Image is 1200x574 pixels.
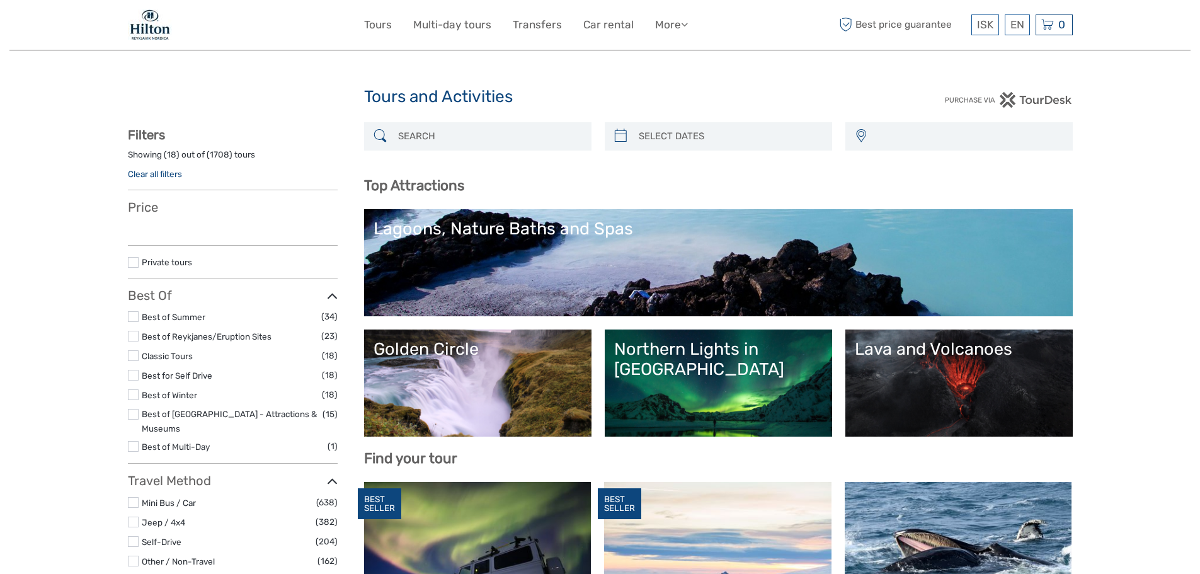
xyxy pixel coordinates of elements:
[142,409,317,433] a: Best of [GEOGRAPHIC_DATA] - Attractions & Museums
[142,498,196,508] a: Mini Bus / Car
[1005,14,1030,35] div: EN
[128,200,338,215] h3: Price
[317,554,338,568] span: (162)
[364,16,392,34] a: Tours
[128,288,338,303] h3: Best Of
[513,16,562,34] a: Transfers
[142,257,192,267] a: Private tours
[142,351,193,361] a: Classic Tours
[364,450,457,467] b: Find your tour
[142,517,185,527] a: Jeep / 4x4
[837,14,968,35] span: Best price guarantee
[374,339,582,427] a: Golden Circle
[142,537,181,547] a: Self-Drive
[142,331,271,342] a: Best of Reykjanes/Eruption Sites
[322,387,338,402] span: (18)
[655,16,688,34] a: More
[142,390,197,400] a: Best of Winter
[316,495,338,510] span: (638)
[321,309,338,324] span: (34)
[374,339,582,359] div: Golden Circle
[598,488,641,520] div: BEST SELLER
[364,87,837,107] h1: Tours and Activities
[128,9,172,40] img: 1846-e7c6c28a-36f7-44b6-aaf6-bfd1581794f2_logo_small.jpg
[142,370,212,381] a: Best for Self Drive
[128,127,165,142] strong: Filters
[614,339,823,427] a: Northern Lights in [GEOGRAPHIC_DATA]
[322,368,338,382] span: (18)
[583,16,634,34] a: Car rental
[142,312,205,322] a: Best of Summer
[142,442,210,452] a: Best of Multi-Day
[323,407,338,422] span: (15)
[142,556,215,566] a: Other / Non-Travel
[128,169,182,179] a: Clear all filters
[128,149,338,168] div: Showing ( ) out of ( ) tours
[316,534,338,549] span: (204)
[316,515,338,529] span: (382)
[977,18,993,31] span: ISK
[393,125,585,147] input: SEARCH
[413,16,491,34] a: Multi-day tours
[321,329,338,343] span: (23)
[634,125,826,147] input: SELECT DATES
[328,439,338,454] span: (1)
[614,339,823,380] div: Northern Lights in [GEOGRAPHIC_DATA]
[855,339,1063,427] a: Lava and Volcanoes
[1056,18,1067,31] span: 0
[128,473,338,488] h3: Travel Method
[167,149,176,161] label: 18
[374,219,1063,307] a: Lagoons, Nature Baths and Spas
[374,219,1063,239] div: Lagoons, Nature Baths and Spas
[364,177,464,194] b: Top Attractions
[358,488,401,520] div: BEST SELLER
[322,348,338,363] span: (18)
[210,149,229,161] label: 1708
[944,92,1072,108] img: PurchaseViaTourDesk.png
[855,339,1063,359] div: Lava and Volcanoes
